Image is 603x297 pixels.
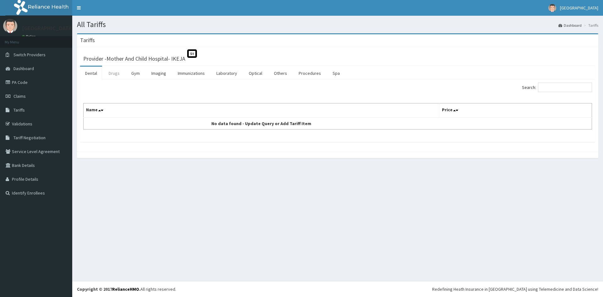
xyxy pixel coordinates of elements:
[244,67,267,80] a: Optical
[80,67,102,80] a: Dental
[22,34,37,39] a: Online
[84,103,439,118] th: Name
[328,67,345,80] a: Spa
[560,5,598,11] span: [GEOGRAPHIC_DATA]
[22,25,74,31] p: [GEOGRAPHIC_DATA]
[146,67,171,80] a: Imaging
[439,103,592,118] th: Price
[77,286,140,292] strong: Copyright © 2017 .
[80,37,95,43] h3: Tariffs
[14,93,26,99] span: Claims
[77,20,598,29] h1: All Tariffs
[173,67,210,80] a: Immunizations
[84,118,439,129] td: No data found - Update Query or Add Tariff Item
[522,83,592,92] label: Search:
[14,135,46,140] span: Tariff Negotiation
[187,49,197,58] span: St
[558,23,582,28] a: Dashboard
[126,67,145,80] a: Gym
[211,67,242,80] a: Laboratory
[112,286,139,292] a: RelianceHMO
[83,56,185,62] h3: Provider - Mother And Child Hospital- IKEJA
[14,52,46,58] span: Switch Providers
[432,286,598,292] div: Redefining Heath Insurance in [GEOGRAPHIC_DATA] using Telemedicine and Data Science!
[14,66,34,71] span: Dashboard
[14,107,25,113] span: Tariffs
[538,83,592,92] input: Search:
[548,4,556,12] img: User Image
[582,23,598,28] li: Tariffs
[72,281,603,297] footer: All rights reserved.
[104,67,125,80] a: Drugs
[3,19,17,33] img: User Image
[294,67,326,80] a: Procedures
[269,67,292,80] a: Others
